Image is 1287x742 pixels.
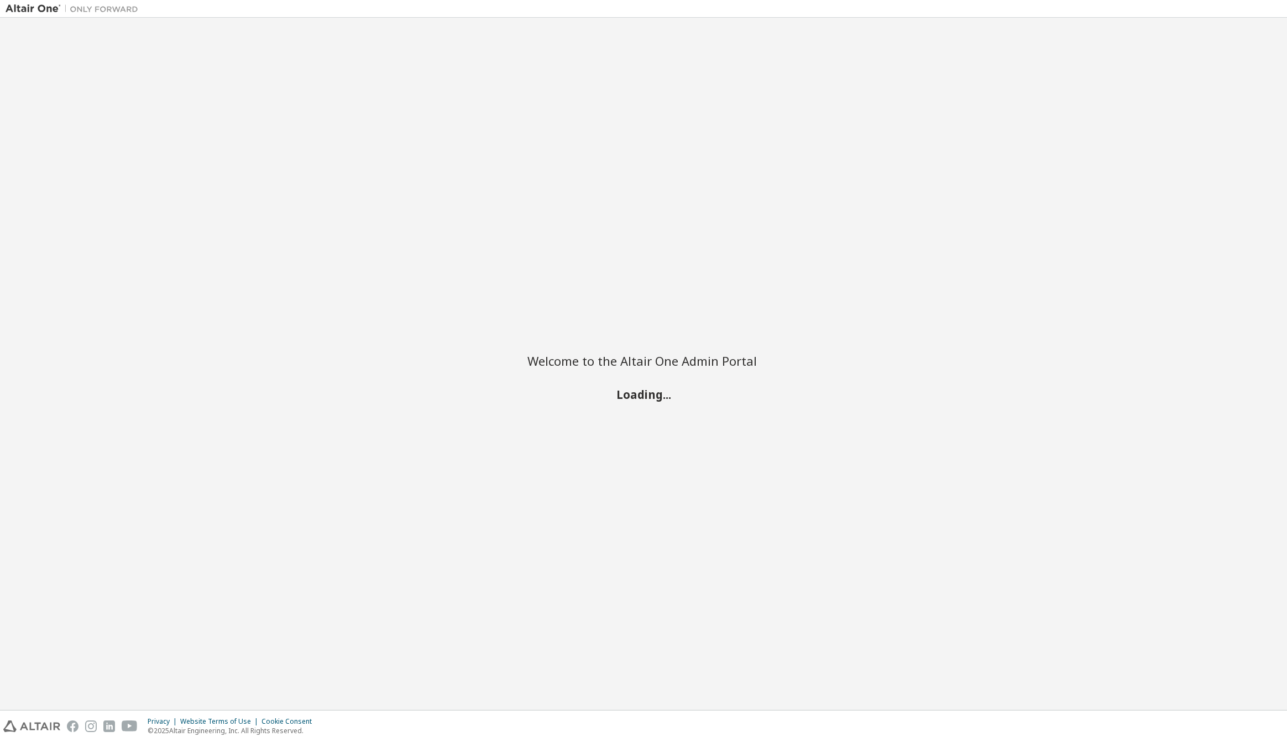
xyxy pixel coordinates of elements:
[527,353,760,369] h2: Welcome to the Altair One Admin Portal
[67,720,79,732] img: facebook.svg
[85,720,97,732] img: instagram.svg
[6,3,144,14] img: Altair One
[3,720,60,732] img: altair_logo.svg
[122,720,138,732] img: youtube.svg
[148,717,180,726] div: Privacy
[261,717,318,726] div: Cookie Consent
[527,387,760,401] h2: Loading...
[180,717,261,726] div: Website Terms of Use
[103,720,115,732] img: linkedin.svg
[148,726,318,735] p: © 2025 Altair Engineering, Inc. All Rights Reserved.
